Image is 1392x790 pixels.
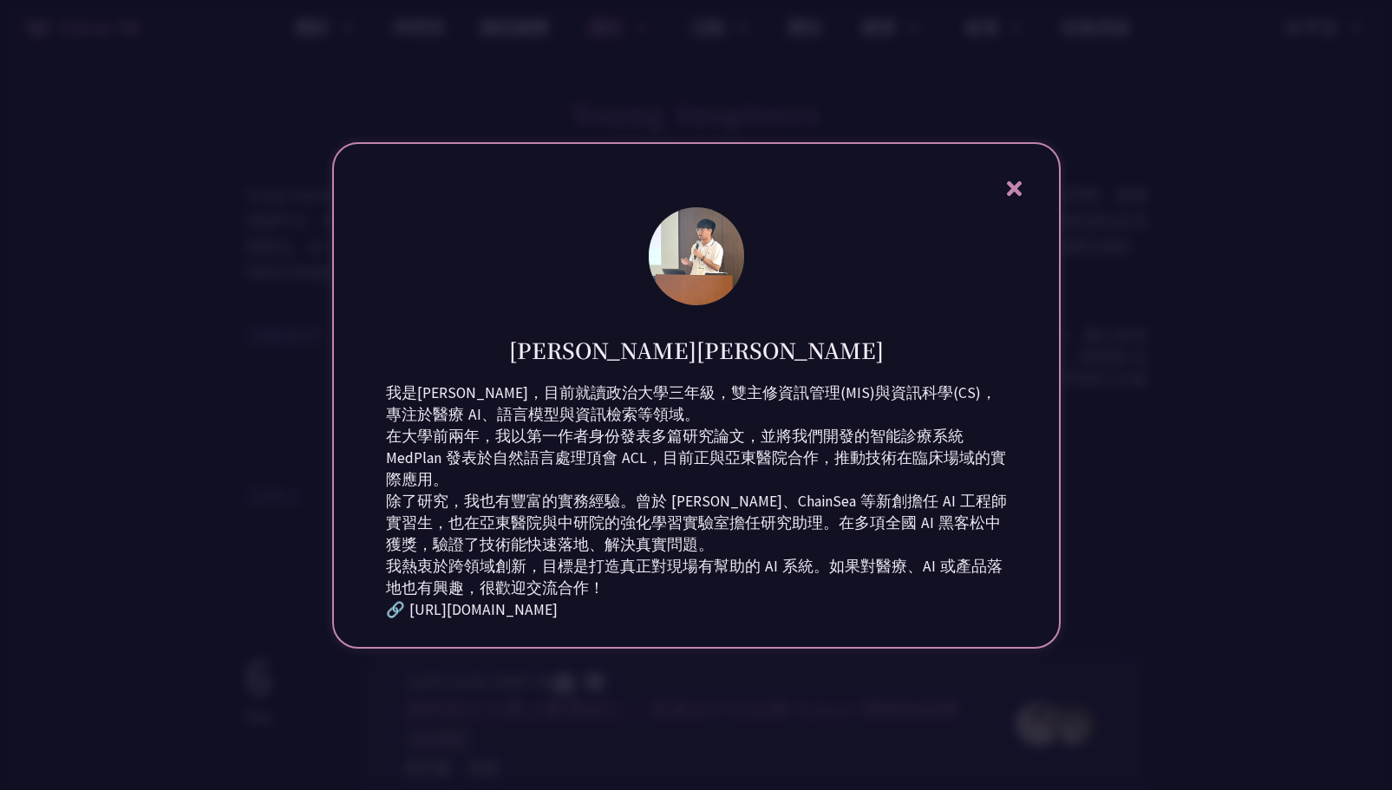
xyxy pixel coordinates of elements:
[386,599,1007,621] div: 🔗 [URL][DOMAIN_NAME]
[386,382,1007,426] div: 我是[PERSON_NAME]，目前就讀政治大學三年級，雙主修資訊管理(MIS)與資訊科學(CS)，專注於醫療 AI、語言模型與資訊檢索等領域。
[649,207,744,306] img: photo
[386,556,1007,599] div: 我熱衷於跨領域創新，目標是打造真正對現場有幫助的 AI 系統。如果對醫療、AI 或產品落地也有興趣，很歡迎交流合作！
[509,335,884,365] h1: [PERSON_NAME][PERSON_NAME]
[386,491,1007,556] div: 除了研究，我也有豐富的實務經驗。曾於 [PERSON_NAME]、ChainSea 等新創擔任 AI 工程師實習生，也在亞東醫院與中研院的強化學習實驗室擔任研究助理。在多項全國 AI 黑客松中獲...
[386,426,1007,491] div: 在大學前兩年，我以第一作者身份發表多篇研究論文，並將我們開發的智能診療系統 MedPlan 發表於自然語言處理頂會 ACL，目前正與亞東醫院合作，推動技術在臨床場域的實際應用。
